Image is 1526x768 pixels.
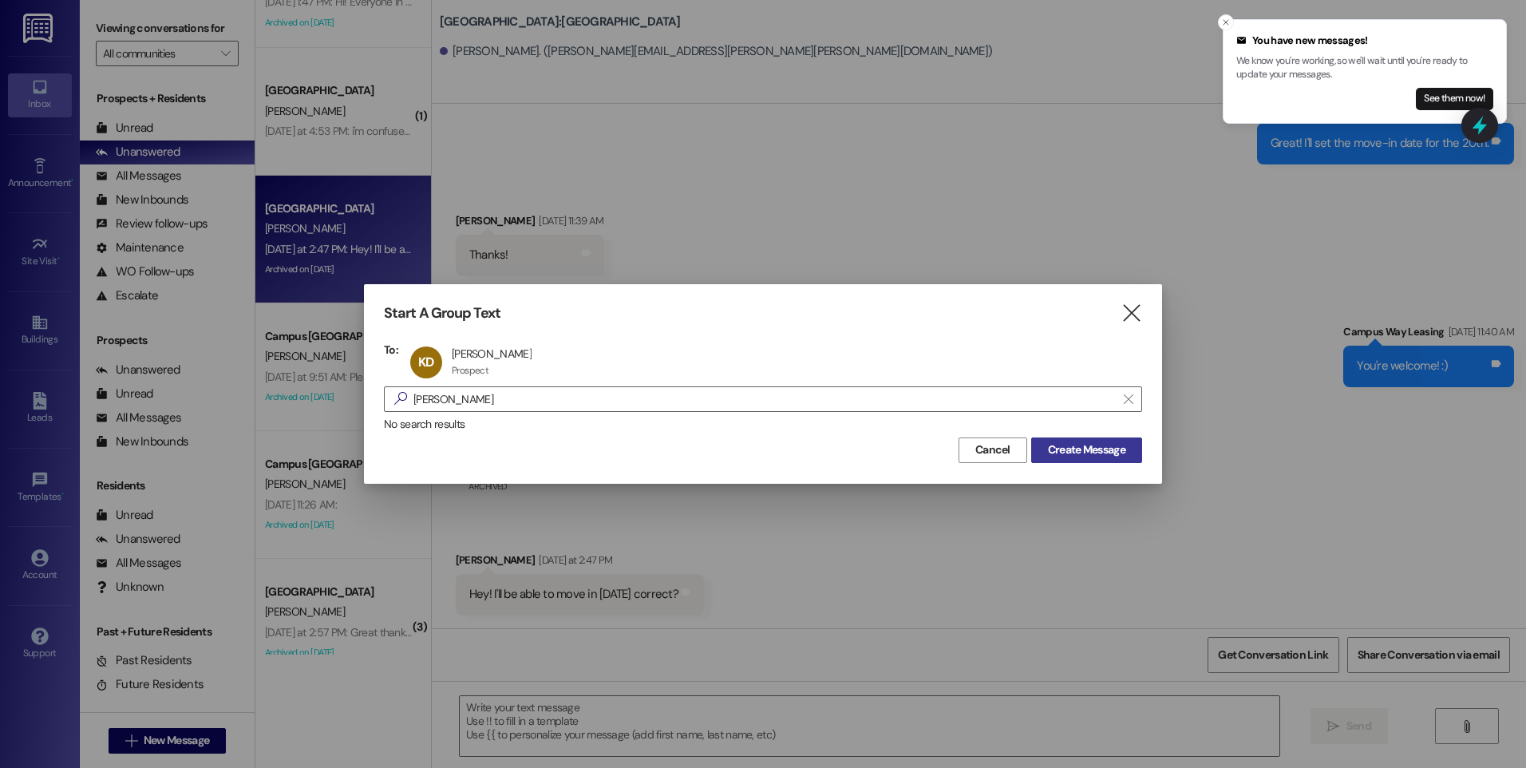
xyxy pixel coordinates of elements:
div: [PERSON_NAME] [452,346,532,361]
input: Search for any contact or apartment [413,388,1116,410]
span: Create Message [1048,441,1125,458]
button: Cancel [959,437,1027,463]
i:  [1124,393,1133,406]
h3: To: [384,342,398,357]
h3: Start A Group Text [384,304,500,323]
i:  [1121,305,1142,322]
div: No search results [384,416,1142,433]
button: Clear text [1116,387,1141,411]
button: Close toast [1218,14,1234,30]
button: See them now! [1416,88,1493,110]
button: Create Message [1031,437,1142,463]
span: KD [418,354,433,370]
div: You have new messages! [1236,33,1493,49]
span: Cancel [975,441,1010,458]
div: Prospect [452,364,488,377]
i:  [388,390,413,407]
p: We know you're working, so we'll wait until you're ready to update your messages. [1236,54,1493,82]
